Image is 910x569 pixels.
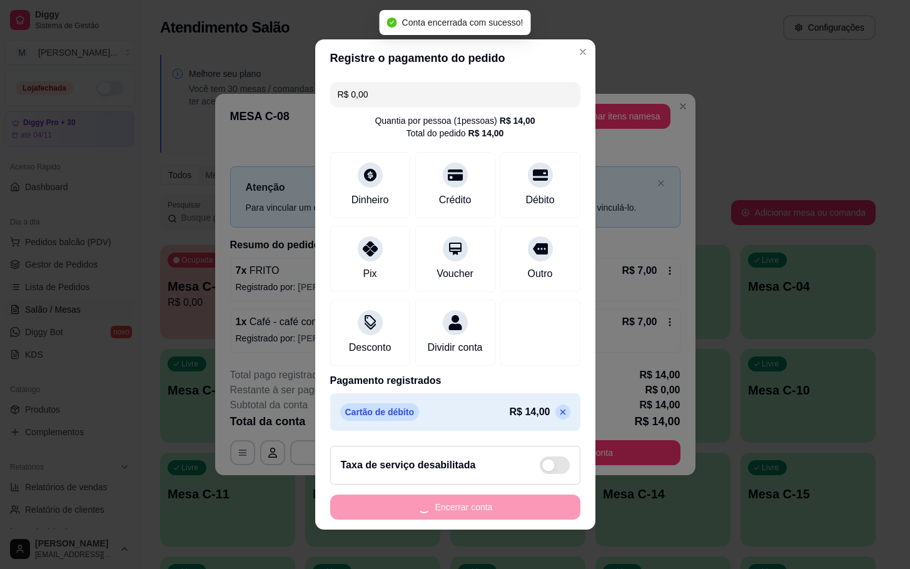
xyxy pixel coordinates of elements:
div: Outro [527,266,552,281]
div: Débito [525,193,554,208]
p: Pagamento registrados [330,373,580,388]
p: R$ 14,00 [510,405,550,420]
div: Quantia por pessoa ( 1 pessoas) [375,114,535,127]
div: R$ 14,00 [468,127,504,139]
div: Desconto [349,340,392,355]
div: Pix [363,266,377,281]
span: check-circle [387,18,397,28]
input: Ex.: hambúrguer de cordeiro [338,82,573,107]
span: Conta encerrada com sucesso! [402,18,523,28]
div: Dividir conta [427,340,482,355]
div: Total do pedido [407,127,504,139]
div: Voucher [437,266,473,281]
header: Registre o pagamento do pedido [315,39,595,77]
div: R$ 14,00 [500,114,535,127]
button: Close [573,42,593,62]
h2: Taxa de serviço desabilitada [341,458,476,473]
div: Crédito [439,193,472,208]
p: Cartão de débito [340,403,419,421]
div: Dinheiro [351,193,389,208]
